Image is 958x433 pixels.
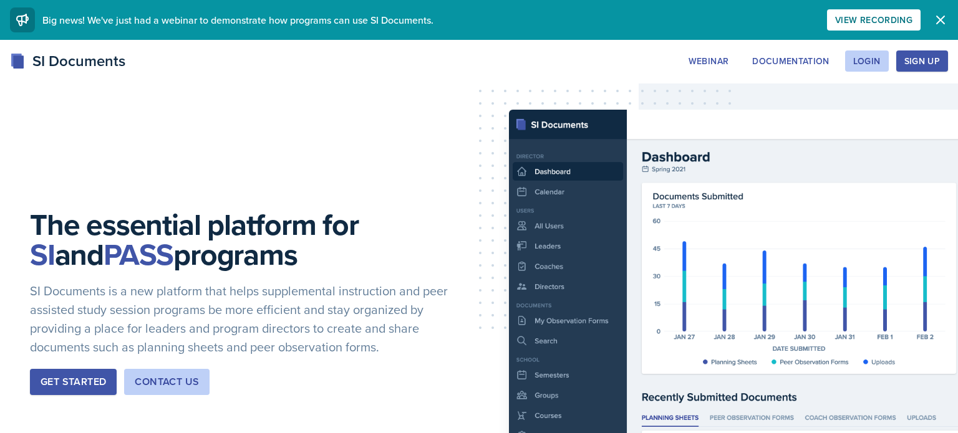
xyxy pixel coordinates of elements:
button: View Recording [827,9,921,31]
button: Webinar [680,50,737,72]
div: Contact Us [135,374,199,389]
div: Sign Up [904,56,940,66]
button: Documentation [744,50,838,72]
button: Login [845,50,889,72]
div: Webinar [689,56,728,66]
div: View Recording [835,15,912,25]
div: SI Documents [10,50,125,72]
button: Contact Us [124,369,210,395]
button: Sign Up [896,50,948,72]
button: Get Started [30,369,117,395]
div: Documentation [752,56,830,66]
span: Big news! We've just had a webinar to demonstrate how programs can use SI Documents. [42,13,433,27]
div: Login [853,56,881,66]
div: Get Started [41,374,106,389]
